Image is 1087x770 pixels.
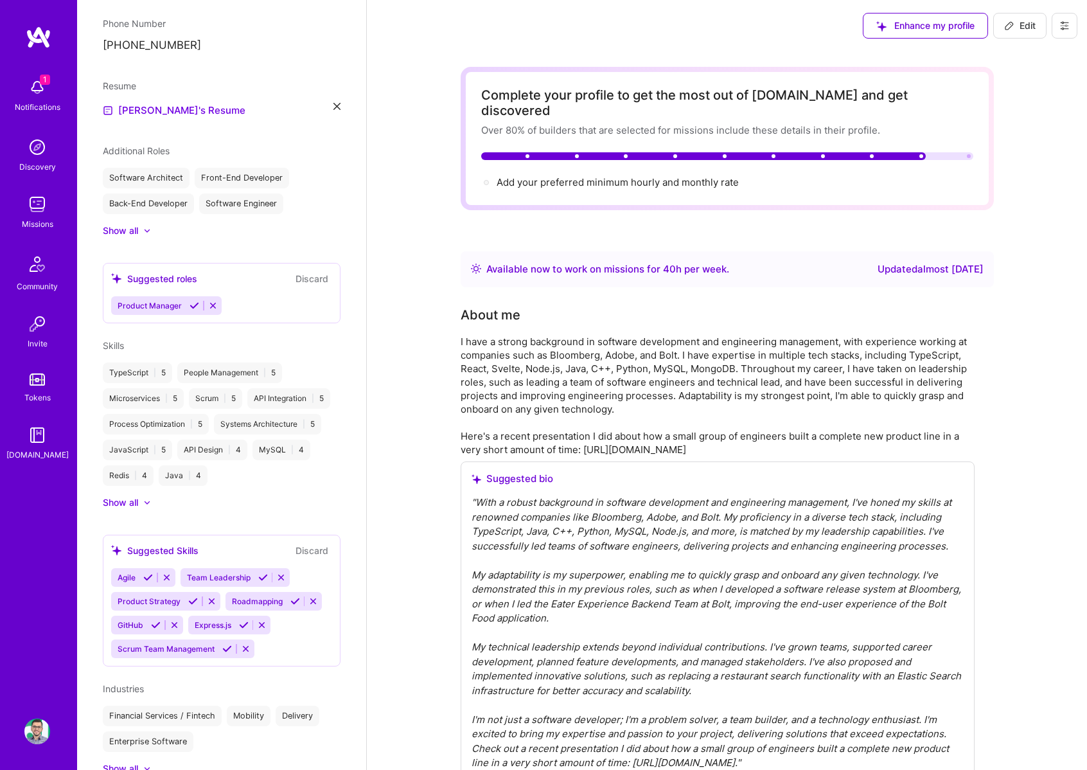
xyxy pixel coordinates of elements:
i: icon SuggestedTeams [876,21,887,31]
span: Additional Roles [103,145,170,156]
span: Enhance my profile [876,19,975,32]
div: Redis 4 [103,465,154,486]
div: Delivery [276,706,319,726]
div: Java 4 [159,465,208,486]
div: JavaScript 5 [103,440,172,460]
div: Suggested Skills [111,544,199,557]
span: | [134,470,137,481]
span: | [188,470,191,481]
i: Accept [188,596,198,606]
i: Reject [276,573,286,582]
span: Product Strategy [118,596,181,606]
button: Discard [292,543,332,558]
span: | [224,393,226,404]
i: icon Close [333,103,340,110]
i: Reject [207,596,217,606]
span: 1 [40,75,50,85]
span: Phone Number [103,18,166,29]
div: Available now to work on missions for h per week . [486,262,729,277]
img: logo [26,26,51,49]
div: TypeScript 5 [103,363,172,383]
i: icon SuggestedTeams [111,545,122,556]
span: Edit [1004,19,1036,32]
div: Mobility [227,706,270,726]
div: API Integration 5 [247,388,330,409]
div: Microservices 5 [103,388,184,409]
img: Availability [471,264,481,274]
span: Product Manager [118,301,182,310]
div: Show all [103,496,138,509]
a: [PERSON_NAME]'s Resume [103,103,245,118]
i: Accept [258,573,268,582]
span: | [312,393,314,404]
div: Suggested bio [472,472,964,485]
img: Invite [24,311,50,337]
span: Industries [103,683,144,694]
div: About me [461,305,520,325]
i: Reject [308,596,318,606]
button: Edit [993,13,1047,39]
img: Community [22,249,53,280]
img: Resume [103,105,113,116]
i: Accept [222,644,232,654]
div: Discovery [19,160,56,174]
i: icon SuggestedTeams [472,474,481,484]
i: Reject [162,573,172,582]
div: Process Optimization 5 [103,414,209,434]
i: Reject [208,301,218,310]
span: Scrum Team Management [118,644,215,654]
div: Over 80% of builders that are selected for missions include these details in their profile. [481,123,973,137]
i: Accept [190,301,199,310]
span: | [165,393,168,404]
div: Front-End Developer [195,168,289,188]
a: User Avatar [21,719,53,744]
div: MySQL 4 [252,440,310,460]
img: tokens [30,373,45,386]
div: Notifications [15,100,60,114]
span: | [154,445,156,455]
span: | [154,368,156,378]
div: API Design 4 [177,440,247,460]
span: Express.js [195,620,231,630]
span: | [303,419,305,429]
img: bell [24,75,50,100]
div: Back-End Developer [103,193,194,214]
span: Roadmapping [232,596,283,606]
img: guide book [24,422,50,448]
div: Community [17,280,58,293]
img: discovery [24,134,50,160]
i: Accept [239,620,249,630]
i: icon SuggestedTeams [111,273,122,284]
img: User Avatar [24,719,50,744]
span: Skills [103,340,124,351]
span: Resume [103,80,136,91]
button: Enhance my profile [863,13,988,39]
div: Show all [103,224,138,237]
div: I have a strong background in software development and engineering management, with experience wo... [461,335,975,456]
span: Agile [118,573,136,582]
span: Add your preferred minimum hourly and monthly rate [497,176,739,188]
div: Systems Architecture 5 [214,414,321,434]
div: Missions [22,217,53,231]
p: [PHONE_NUMBER] [103,38,340,53]
div: Scrum 5 [189,388,242,409]
div: Invite [28,337,48,350]
span: GitHub [118,620,143,630]
span: | [291,445,294,455]
div: [DOMAIN_NAME] [6,448,69,461]
i: Accept [151,620,161,630]
span: | [190,419,193,429]
div: Software Engineer [199,193,283,214]
i: Accept [143,573,153,582]
div: Financial Services / Fintech [103,706,222,726]
i: Reject [170,620,179,630]
span: | [228,445,231,455]
div: Suggested roles [111,272,197,285]
div: Enterprise Software [103,731,193,752]
div: Software Architect [103,168,190,188]
button: Discard [292,271,332,286]
img: teamwork [24,192,50,217]
span: 40 [663,263,676,275]
div: Updated almost [DATE] [878,262,984,277]
i: Reject [257,620,267,630]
